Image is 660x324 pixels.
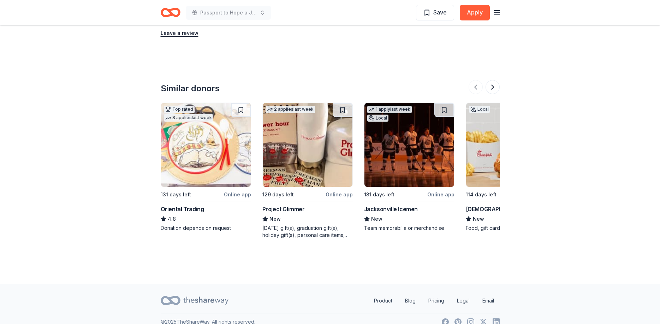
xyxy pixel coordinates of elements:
a: Legal [451,294,475,308]
img: Image for Oriental Trading [161,103,251,187]
div: Jacksonville Icemen [364,205,418,213]
button: Leave a review [161,29,198,37]
a: Image for Chick-fil-A (Greenacres)Local114 days leftOnline app[DEMOGRAPHIC_DATA]-fil-A (Greenacre... [466,103,556,232]
div: Team memorabilia or merchandise [364,225,454,232]
div: Online app [326,190,353,199]
a: Image for Jacksonville Icemen1 applylast weekLocal131 days leftOnline appJacksonville IcemenNewTe... [364,103,454,232]
button: Apply [460,5,490,20]
div: Local [367,115,388,122]
div: Local [469,106,490,113]
img: Image for Project Glimmer [263,103,352,187]
a: Email [477,294,500,308]
div: 2 applies last week [266,106,315,113]
div: 8 applies last week [164,114,213,122]
div: [DEMOGRAPHIC_DATA]-fil-A (Greenacres) [466,205,556,213]
div: Donation depends on request [161,225,251,232]
div: Project Glimmer [262,205,305,213]
img: Image for Jacksonville Icemen [364,103,454,187]
span: New [473,215,484,223]
span: Passport to Hope a Journey of Progress [200,8,257,17]
div: 131 days left [161,190,191,199]
a: Product [368,294,398,308]
a: Home [161,4,180,21]
a: Image for Project Glimmer2 applieslast week129 days leftOnline appProject GlimmerNew[DATE] gift(s... [262,103,353,239]
nav: quick links [368,294,500,308]
div: Top rated [164,106,195,113]
button: Passport to Hope a Journey of Progress [186,6,271,20]
div: Online app [427,190,454,199]
span: New [269,215,281,223]
div: Online app [224,190,251,199]
div: Food, gift card(s) [466,225,556,232]
span: 4.8 [168,215,176,223]
a: Pricing [423,294,450,308]
div: Oriental Trading [161,205,204,213]
img: Image for Chick-fil-A (Greenacres) [466,103,556,187]
span: Save [433,8,447,17]
div: 131 days left [364,190,394,199]
div: Similar donors [161,83,220,94]
a: Blog [399,294,421,308]
div: [DATE] gift(s), graduation gift(s), holiday gift(s), personal care items, one-on-one career coach... [262,225,353,239]
button: Save [416,5,454,20]
span: New [371,215,382,223]
a: Image for Oriental TradingTop rated8 applieslast week131 days leftOnline appOriental Trading4.8Do... [161,103,251,232]
div: 114 days left [466,190,497,199]
div: 1 apply last week [367,106,412,113]
div: 129 days left [262,190,294,199]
